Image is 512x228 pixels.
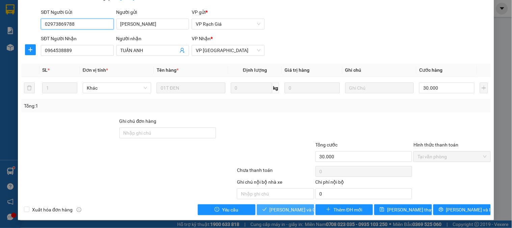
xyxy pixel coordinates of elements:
[29,206,75,213] span: Xuất hóa đơn hàng
[196,19,260,29] span: VP Rạch Giá
[417,152,486,162] span: Tại văn phòng
[41,35,113,42] div: SĐT Người Nhận
[480,83,488,93] button: plus
[272,83,279,93] span: kg
[387,206,441,213] span: [PERSON_NAME] thay đổi
[25,47,35,52] span: plus
[439,207,443,212] span: printer
[24,83,35,93] button: delete
[157,83,225,93] input: VD: Bàn, Ghế
[316,178,412,188] div: Chi phí nội bộ
[380,207,384,212] span: save
[316,204,373,215] button: plusThêm ĐH mới
[25,44,36,55] button: plus
[196,45,260,55] span: VP Hà Tiên
[192,36,211,41] span: VP Nhận
[3,39,59,53] strong: [STREET_ADDRESS] Châu
[343,64,416,77] th: Ghi chú
[24,102,198,110] div: Tổng: 1
[180,48,185,53] span: user-add
[243,67,267,73] span: Định lượng
[119,128,216,138] input: Ghi chú đơn hàng
[285,67,309,73] span: Giá trị hàng
[3,15,63,30] span: VP [GEOGRAPHIC_DATA]
[64,23,99,30] span: VP Rạch Giá
[285,83,340,93] input: 0
[222,206,239,213] span: Yêu cầu
[64,47,108,62] span: Điện thoại:
[116,8,189,16] div: Người gửi
[198,204,255,215] button: exclamation-circleYêu cầu
[237,188,314,199] input: Nhập ghi chú
[64,31,112,46] span: Địa chỉ:
[374,204,432,215] button: save[PERSON_NAME] thay đổi
[446,206,493,213] span: [PERSON_NAME] và In
[262,207,267,212] span: check
[413,142,458,147] label: Hình thức thanh toán
[64,31,112,46] strong: 260A, [PERSON_NAME]
[42,67,48,73] span: SL
[236,166,315,178] div: Chưa thanh toán
[345,83,414,93] input: Ghi Chú
[116,35,189,42] div: Người nhận
[257,204,314,215] button: check[PERSON_NAME] và Giao hàng
[419,67,442,73] span: Cước hàng
[77,207,81,212] span: info-circle
[237,178,314,188] div: Ghi chú nội bộ nhà xe
[215,207,219,212] span: exclamation-circle
[83,67,108,73] span: Đơn vị tính
[119,118,157,124] label: Ghi chú đơn hàng
[270,206,334,213] span: [PERSON_NAME] và Giao hàng
[3,31,59,53] span: Địa chỉ:
[326,207,331,212] span: plus
[333,206,362,213] span: Thêm ĐH mới
[11,3,104,13] strong: NHÀ XE [PERSON_NAME]
[41,8,113,16] div: SĐT Người Gửi
[192,8,264,16] div: VP gửi
[87,83,147,93] span: Khác
[433,204,491,215] button: printer[PERSON_NAME] và In
[157,67,179,73] span: Tên hàng
[316,142,338,147] span: Tổng cước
